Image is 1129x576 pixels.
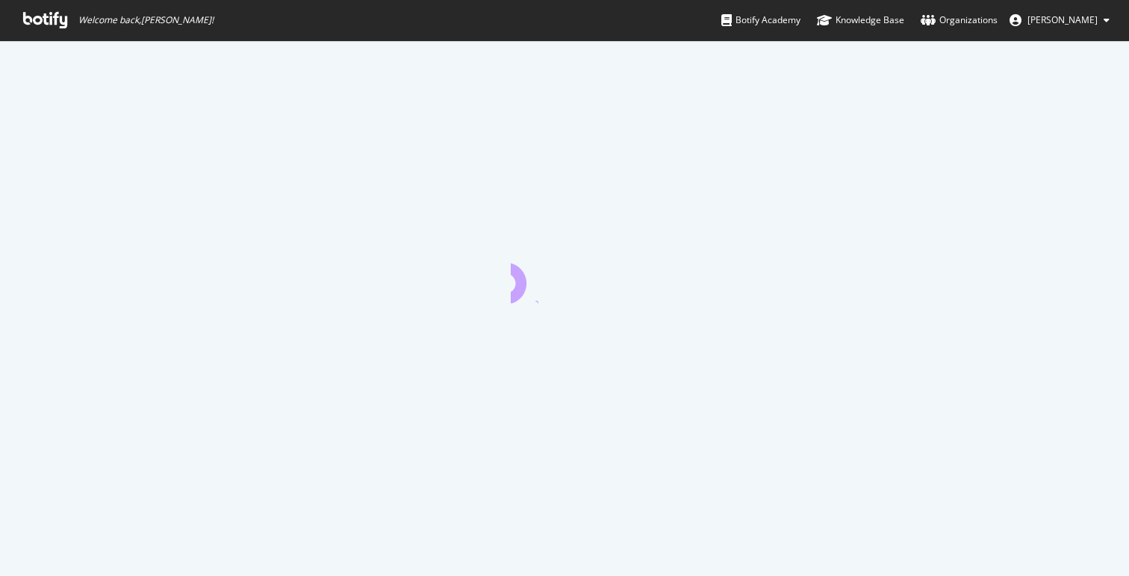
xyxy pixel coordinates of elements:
[78,14,214,26] span: Welcome back, [PERSON_NAME] !
[998,8,1122,32] button: [PERSON_NAME]
[1027,13,1098,26] span: Erwan BOULLé
[921,13,998,28] div: Organizations
[721,13,800,28] div: Botify Academy
[817,13,904,28] div: Knowledge Base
